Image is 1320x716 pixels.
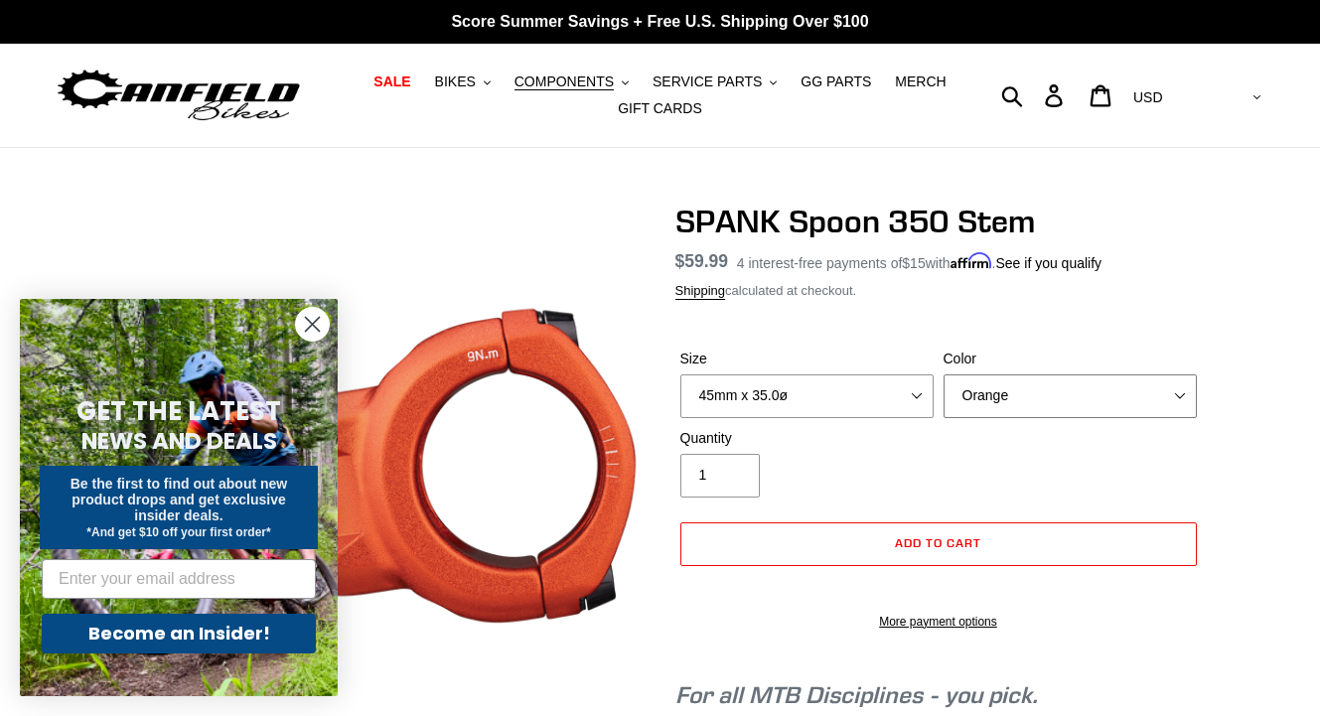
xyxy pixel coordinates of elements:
[895,73,946,90] span: MERCH
[71,476,288,523] span: Be the first to find out about new product drops and get exclusive insider deals.
[737,248,1101,274] p: 4 interest-free payments of with .
[514,73,614,90] span: COMPONENTS
[42,559,316,599] input: Enter your email address
[675,679,1038,709] em: .
[791,69,881,95] a: GG PARTS
[675,679,1032,709] span: For all MTB Disciplines - you pick
[675,283,726,300] a: Shipping
[680,613,1197,631] a: More payment options
[643,69,787,95] button: SERVICE PARTS
[951,252,992,269] span: Affirm
[435,73,476,90] span: BIKES
[81,425,277,457] span: NEWS AND DEALS
[295,307,330,342] button: Close dialog
[373,73,410,90] span: SALE
[680,349,934,369] label: Size
[680,522,1197,566] button: Add to cart
[364,69,420,95] a: SALE
[675,251,729,271] span: $59.99
[505,69,639,95] button: COMPONENTS
[995,255,1101,271] a: See if you qualify - Learn more about Affirm Financing (opens in modal)
[76,393,281,429] span: GET THE LATEST
[425,69,501,95] button: BIKES
[895,535,981,550] span: Add to cart
[608,95,712,122] a: GIFT CARDS
[86,525,270,539] span: *And get $10 off your first order*
[42,614,316,653] button: Become an Insider!
[55,65,303,127] img: Canfield Bikes
[902,255,925,271] span: $15
[618,100,702,117] span: GIFT CARDS
[944,349,1197,369] label: Color
[653,73,762,90] span: SERVICE PARTS
[680,428,934,449] label: Quantity
[675,203,1202,240] h1: SPANK Spoon 350 Stem
[885,69,955,95] a: MERCH
[675,281,1202,301] div: calculated at checkout.
[801,73,871,90] span: GG PARTS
